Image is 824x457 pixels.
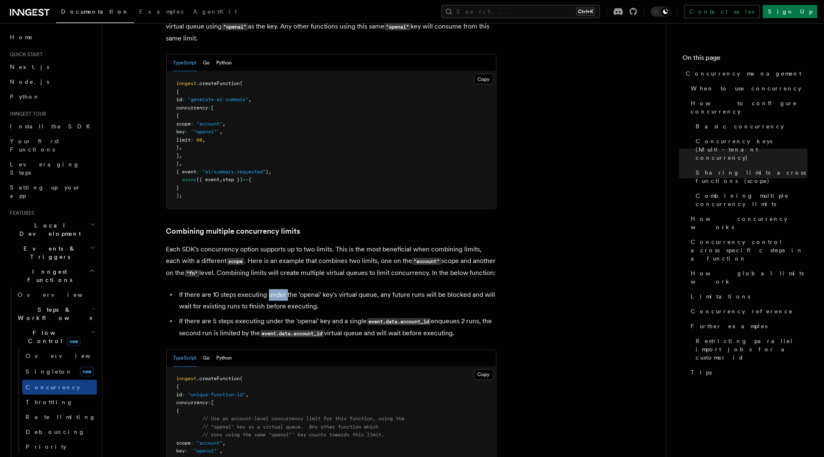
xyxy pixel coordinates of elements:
a: Combining multiple concurrency limits [166,226,300,237]
a: Tips [687,365,807,380]
span: // "openai" key as a virtual queue. Any other function which [203,424,379,430]
a: Sign Up [763,5,817,18]
a: Examples [134,2,188,22]
span: .createFunction [197,376,240,382]
button: Copy [474,369,493,380]
span: Next.js [10,64,49,70]
a: Install the SDK [7,119,97,134]
a: Further examples [687,319,807,334]
span: Concurrency [26,384,80,391]
a: Overview [14,287,97,302]
a: Debouncing [22,424,97,439]
a: Concurrency reference [687,304,807,319]
a: Rate limiting [22,410,97,424]
span: "account" [197,121,223,127]
span: key [177,129,185,135]
span: ({ event [197,177,220,183]
li: If there are 10 steps executing under the 'openai' key's virtual queue, any future runs will be b... [177,289,496,313]
span: scope [177,440,191,446]
span: ); [177,193,182,199]
span: Events & Triggers [7,244,90,261]
code: scope [227,258,244,265]
span: , [223,440,226,446]
span: : [191,137,194,143]
span: , [179,153,182,159]
span: , [249,97,252,102]
span: .createFunction [197,81,240,86]
span: limit [177,137,191,143]
span: } [177,161,179,167]
span: Overview [18,291,103,298]
button: Go [203,54,210,71]
span: How global limits work [691,269,807,286]
code: "openai" [222,24,248,31]
span: Flow Control [14,329,91,345]
button: Copy [474,74,493,85]
span: id [177,97,182,102]
span: Examples [139,8,183,15]
span: Home [10,33,33,41]
span: "unique-function-id" [188,392,246,398]
span: Sharing limits across functions (scope) [696,168,807,185]
span: "account" [197,440,223,446]
span: , [179,161,182,167]
span: concurrency [177,400,208,406]
code: event.data.account_id [367,318,431,325]
a: Concurrency [22,380,97,395]
a: Priority [22,439,97,454]
a: Your first Functions [7,134,97,157]
li: If there are 5 steps executing under the 'openai' key and a single enqueues 2 runs, the second ru... [177,316,496,340]
span: inngest [177,81,197,86]
span: , [203,137,205,143]
span: { event [177,169,197,175]
span: // runs using the same "openai"` key counts towards this limit. [203,432,385,438]
a: Concurrency management [682,66,807,81]
a: Singletonnew [22,363,97,380]
a: Concurrency control across specific steps in a function [687,234,807,266]
span: : [185,129,188,135]
span: `"openai"` [191,129,220,135]
span: } [177,145,179,151]
span: // Use an account-level concurrency limit for this function, using the [203,416,405,422]
span: id [177,392,182,398]
a: Restricting parallel import jobs for a customer id [692,334,807,365]
a: Combining multiple concurrency limits [692,188,807,211]
span: step }) [223,177,243,183]
span: ( [240,81,243,86]
button: Local Development [7,218,97,241]
span: ] [177,153,179,159]
span: } [266,169,269,175]
span: Quick start [7,51,42,58]
a: How global limits work [687,266,807,289]
span: : [182,392,185,398]
span: { [177,113,179,118]
code: "account" [412,258,441,265]
button: Events & Triggers [7,241,97,264]
span: { [249,177,252,183]
span: key [177,448,185,454]
button: TypeScript [173,350,197,367]
span: [ [211,105,214,111]
a: Leveraging Steps [7,157,97,180]
span: Your first Functions [10,138,59,153]
span: : [185,448,188,454]
a: How to configure concurrency [687,96,807,119]
span: Inngest tour [7,111,46,117]
p: Each SDK's concurrency option supports up to two limits. This is the most beneficial when combini... [166,244,496,279]
span: Tips [691,368,712,376]
span: : [191,440,194,446]
span: When to use concurrency [691,84,801,92]
span: Singleton [26,368,73,375]
span: Leveraging Steps [10,161,80,176]
span: Overview [26,353,111,359]
span: Concurrency control across specific steps in a function [691,238,807,263]
a: Contact sales [684,5,760,18]
div: Flow Controlnew [14,348,97,454]
span: Basic concurrency [696,122,784,130]
button: Python [217,350,232,367]
a: AgentKit [188,2,242,22]
span: , [220,448,223,454]
a: Concurrency keys (Multi-tenant concurrency) [692,134,807,165]
a: Python [7,89,97,104]
span: , [223,121,226,127]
